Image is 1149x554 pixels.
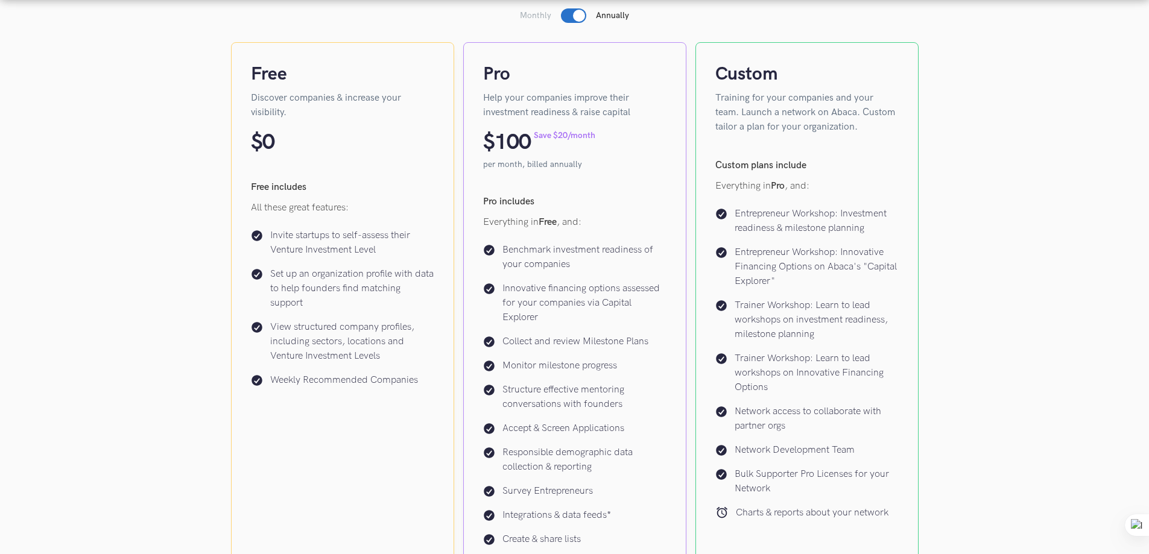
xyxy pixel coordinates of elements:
img: Check icon [715,300,727,312]
img: Check icon [483,384,495,396]
p: $ [251,130,262,156]
strong: Free includes [251,181,306,193]
p: Bulk Supporter Pro Licenses for your Network [735,467,899,496]
img: Check icon [251,230,263,242]
p: Integrations & data feeds* [502,508,611,523]
strong: Free [539,216,557,228]
p: Set up an organization profile with data to help founders find matching support [270,267,434,310]
h4: Pro [483,62,666,86]
strong: includes [499,196,534,207]
p: Training for your companies and your team. Launch a network on Abaca. Custom tailor a plan for yo... [715,91,899,134]
p: Create & share lists [502,532,581,547]
img: Check icon [483,244,495,256]
img: Check icon [483,534,495,546]
p: 0 [262,130,274,156]
p: Entrepreneur Workshop: Innovative Financing Options on Abaca's "Capital Explorer" [735,245,899,289]
p: Invite startups to self-assess their Venture Investment Level [270,228,434,257]
p: Monthly [520,10,551,22]
p: Benchmark investment readiness of your companies [502,243,666,272]
p: Responsible demographic data collection & reporting [502,445,666,474]
strong: Pro [483,196,497,207]
img: Check icon [483,423,495,435]
p: Trainer Workshop: Learn to lead workshops on Innovative Financing Options [735,351,899,395]
img: Check icon [483,509,495,521]
p: $ [483,130,495,156]
img: Check icon [251,321,263,333]
p: Entrepreneur Workshop: Investment readiness & milestone planning [735,207,899,236]
p: Save $20/month [534,130,595,142]
img: Check icon [483,336,495,348]
p: Everything in , and: [483,215,666,230]
p: Monitor milestone progress [502,359,617,373]
p: Accept & Screen Applications [502,421,624,436]
img: Check icon [715,208,727,220]
p: Weekly Recommended Companies [270,373,418,388]
p: Innovative financing options assessed for your companies via Capital Explorer [502,282,666,325]
img: Check icon [251,268,263,280]
img: Coming soon icon [715,506,729,519]
img: Check icon [251,374,263,386]
p: Trainer Workshop: Learn to lead workshops on investment readiness, milestone planning [735,298,899,342]
img: Check icon [483,485,495,497]
img: Check icon [715,406,727,418]
p: Discover companies & increase your visibility. [251,91,434,120]
p: Annually [596,10,629,22]
img: Check icon [483,447,495,459]
h4: Free [251,62,434,86]
img: Check icon [483,360,495,372]
img: Check icon [483,283,495,295]
p: Network Development Team [735,443,855,458]
p: Help your companies improve their investment readiness & raise capital [483,91,666,120]
p: Network access to collaborate with partner orgs [735,404,899,433]
strong: Custom plans include [715,160,806,171]
img: Check icon [715,247,727,259]
p: Charts & reports about your network [736,506,888,520]
p: All these great features: [251,201,434,215]
strong: Pro [771,180,785,192]
p: View structured company profiles, including sectors, locations and Venture Investment Levels [270,320,434,364]
p: Collect and review Milestone Plans [502,335,648,349]
p: per month, billed annually [483,159,666,171]
img: Check icon [715,444,727,456]
p: Everything in , and: [715,179,899,194]
img: Check icon [715,353,727,365]
p: Structure effective mentoring conversations with founders [502,383,666,412]
p: Survey Entrepreneurs [502,484,593,499]
h4: Custom [715,62,899,86]
img: Check icon [715,468,727,480]
p: 100 [495,130,531,156]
